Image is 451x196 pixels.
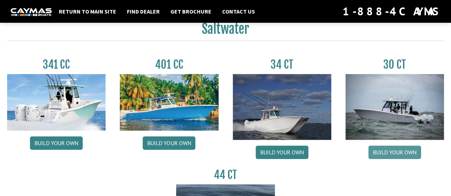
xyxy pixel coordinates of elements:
a: Contact Us [219,7,258,16]
a: Find Dealer [123,7,163,16]
img: Caymas_34_CT_pic_1.jpg [233,74,331,139]
h3: 30 CT [345,58,444,71]
h3: 44 CT [176,168,275,181]
a: Get Brochure [167,7,215,16]
img: 341CC-thumbjpg.jpg [7,74,106,131]
a: Build your own [143,136,195,150]
img: white-logo-c9c8dbefe5ff5ceceb0f0178aa75bf4bb51f6bca0971e226c86eb53dfe498488.png [11,8,52,16]
h2: Saltwater [7,21,444,41]
h3: 401 CC [120,58,218,71]
a: Build your own [30,136,83,150]
img: 401CC_thumb.pg.jpg [120,74,218,131]
a: Build your own [368,145,421,159]
a: Return to main site [55,7,120,16]
div: 1-888-4CAYMAS [343,4,440,19]
h3: 34 CT [233,58,331,71]
h3: 341 CC [7,58,106,71]
img: 30_CT_photo_shoot_for_caymas_connect.jpg [345,74,444,139]
a: Build your own [256,145,308,159]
